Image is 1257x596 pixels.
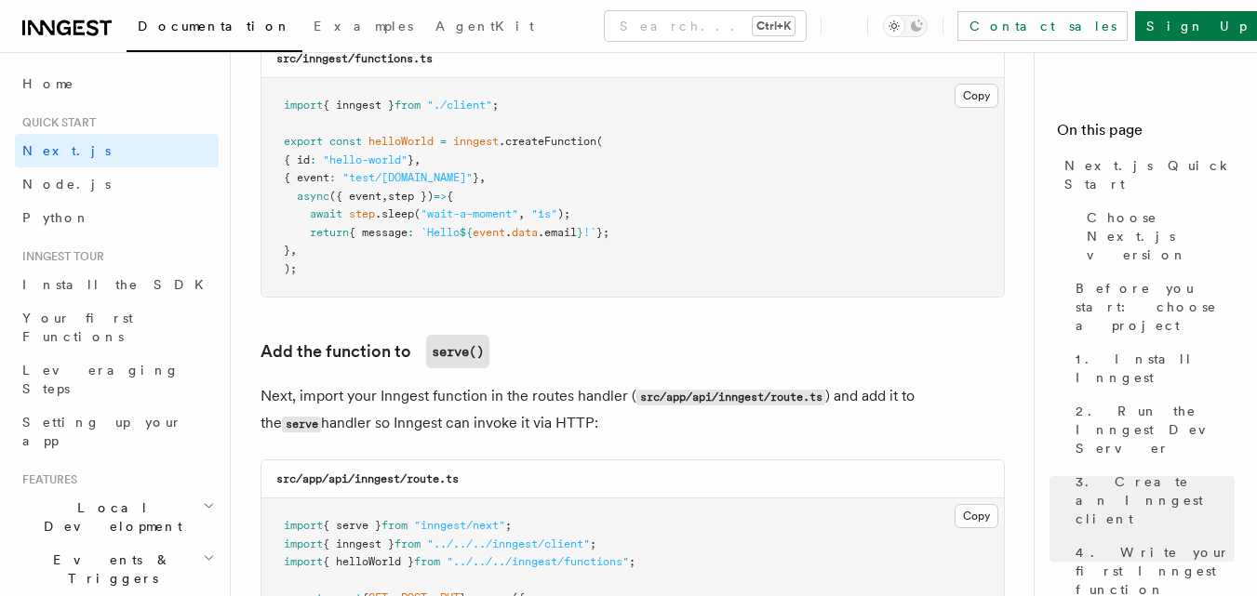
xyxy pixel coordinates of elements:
[329,135,362,148] span: const
[1076,279,1235,335] span: Before you start: choose a project
[15,67,219,100] a: Home
[505,226,512,239] span: .
[297,190,329,203] span: async
[323,519,381,532] span: { serve }
[590,537,596,550] span: ;
[1076,402,1235,457] span: 2. Run the Inngest Dev Server
[15,543,219,595] button: Events & Triggers
[15,249,104,264] span: Inngest tour
[955,504,998,528] button: Copy
[349,207,375,220] span: step
[22,210,90,225] span: Python
[15,405,219,457] a: Setting up your app
[492,99,499,112] span: ;
[1057,149,1235,201] a: Next.js Quick Start
[1079,201,1235,272] a: Choose Next.js version
[435,19,534,33] span: AgentKit
[15,301,219,353] a: Your first Functions
[22,311,133,344] span: Your first Functions
[284,99,323,112] span: import
[22,363,180,396] span: Leveraging Steps
[15,498,203,536] span: Local Development
[460,226,473,239] span: ${
[883,15,928,37] button: Toggle dark mode
[261,383,1005,437] p: Next, import your Inngest function in the routes handler ( ) and add it to the handler so Inngest...
[15,201,219,234] a: Python
[381,190,388,203] span: ,
[753,17,795,35] kbd: Ctrl+K
[302,6,424,50] a: Examples
[629,555,635,568] span: ;
[1068,394,1235,465] a: 2. Run the Inngest Dev Server
[323,153,408,166] span: "hello-world"
[276,472,459,485] code: src/app/api/inngest/route.ts
[375,207,414,220] span: .sleep
[284,135,323,148] span: export
[388,190,434,203] span: step })
[583,226,596,239] span: !`
[284,537,323,550] span: import
[22,415,182,448] span: Setting up your app
[138,19,291,33] span: Documentation
[479,171,486,184] span: ,
[414,153,421,166] span: ,
[957,11,1128,41] a: Contact sales
[284,519,323,532] span: import
[1068,465,1235,536] a: 3. Create an Inngest client
[284,244,290,257] span: }
[394,99,421,112] span: from
[414,207,421,220] span: (
[499,135,596,148] span: .createFunction
[342,171,473,184] span: "test/[DOMAIN_NAME]"
[1064,156,1235,193] span: Next.js Quick Start
[512,226,538,239] span: data
[310,207,342,220] span: await
[473,226,505,239] span: event
[1068,342,1235,394] a: 1. Install Inngest
[1076,350,1235,387] span: 1. Install Inngest
[447,555,629,568] span: "../../../inngest/functions"
[15,115,96,130] span: Quick start
[381,519,408,532] span: from
[15,550,203,588] span: Events & Triggers
[1068,272,1235,342] a: Before you start: choose a project
[414,555,440,568] span: from
[1087,208,1235,264] span: Choose Next.js version
[284,555,323,568] span: import
[284,171,329,184] span: { event
[15,134,219,167] a: Next.js
[596,135,603,148] span: (
[314,19,413,33] span: Examples
[440,135,447,148] span: =
[310,226,349,239] span: return
[426,335,489,368] code: serve()
[276,52,433,65] code: src/inngest/functions.ts
[414,519,505,532] span: "inngest/next"
[531,207,557,220] span: "1s"
[577,226,583,239] span: }
[22,177,111,192] span: Node.js
[427,537,590,550] span: "../../../inngest/client"
[323,555,414,568] span: { helloWorld }
[518,207,525,220] span: ,
[15,472,77,487] span: Features
[408,226,414,239] span: :
[323,99,394,112] span: { inngest }
[421,207,518,220] span: "wait-a-moment"
[473,171,479,184] span: }
[447,190,453,203] span: {
[323,537,394,550] span: { inngest }
[636,390,825,405] code: src/app/api/inngest/route.ts
[1076,472,1235,528] span: 3. Create an Inngest client
[329,190,381,203] span: ({ event
[557,207,570,220] span: );
[15,268,219,301] a: Install the SDK
[394,537,421,550] span: from
[424,6,545,50] a: AgentKit
[955,84,998,108] button: Copy
[505,519,512,532] span: ;
[282,417,321,432] code: serve
[596,226,609,239] span: };
[408,153,414,166] span: }
[22,277,215,292] span: Install the SDK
